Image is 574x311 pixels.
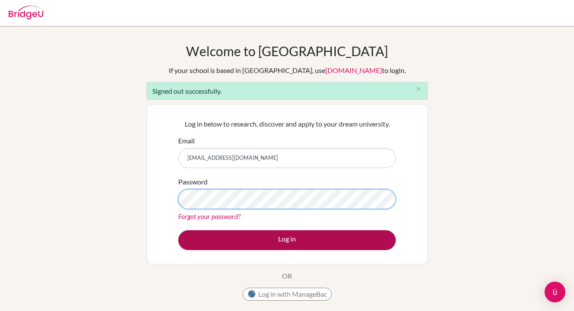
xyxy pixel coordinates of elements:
label: Email [178,136,195,146]
div: Signed out successfully. [147,82,428,100]
button: Log in [178,230,396,250]
div: Open Intercom Messenger [545,282,565,302]
p: OR [282,271,292,281]
i: close [415,86,422,92]
h1: Welcome to [GEOGRAPHIC_DATA] [186,43,388,59]
button: Close [410,83,427,95]
a: Forgot your password? [178,212,241,220]
label: Password [178,177,208,187]
img: Bridge-U [9,6,43,19]
a: [DOMAIN_NAME] [325,66,382,74]
p: Log in below to research, discover and apply to your dream university. [178,119,396,129]
div: If your school is based in [GEOGRAPHIC_DATA], use to login. [169,65,406,76]
button: Log in with ManageBac [243,288,332,301]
